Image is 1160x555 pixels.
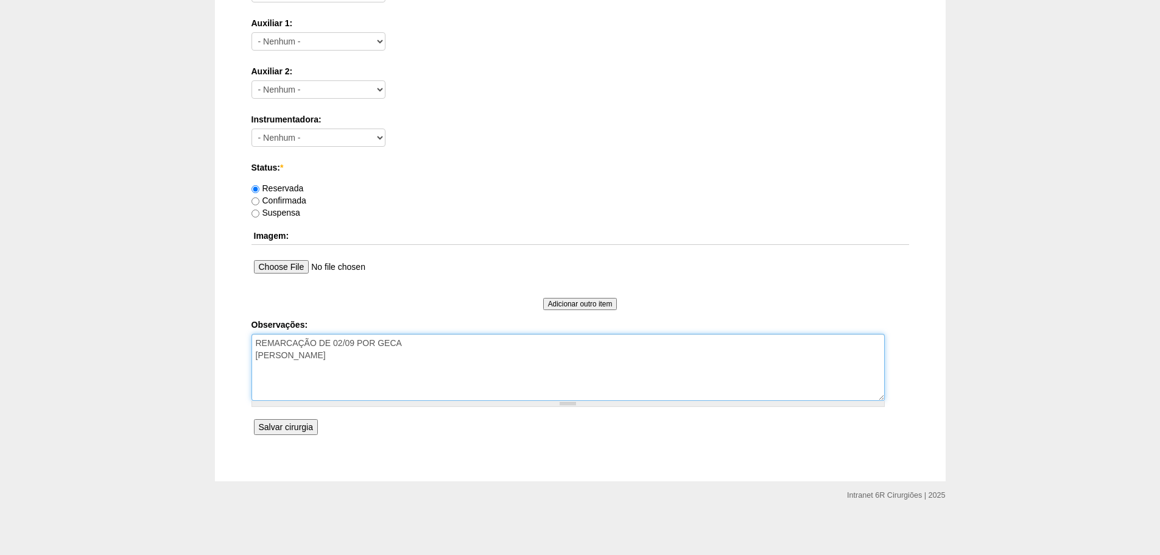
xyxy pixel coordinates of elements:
label: Confirmada [251,196,306,205]
label: Instrumentadora: [251,113,909,125]
label: Auxiliar 1: [251,17,909,29]
th: Imagem: [251,227,909,245]
label: Observações: [251,319,909,331]
input: Confirmada [251,197,259,205]
label: Reservada [251,183,304,193]
label: Status: [251,161,909,174]
input: Reservada [251,185,259,193]
input: Suspensa [251,210,259,217]
span: Este campo é obrigatório. [280,163,283,172]
label: Auxiliar 2: [251,65,909,77]
div: Intranet 6R Cirurgiões | 2025 [847,489,945,501]
input: Adicionar outro item [543,298,617,310]
input: Salvar cirurgia [254,419,318,435]
label: Suspensa [251,208,300,217]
